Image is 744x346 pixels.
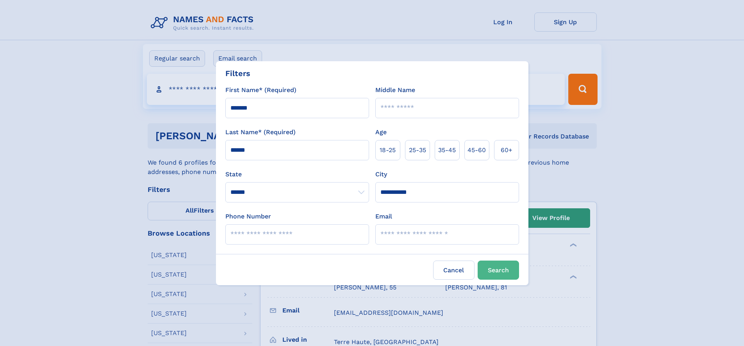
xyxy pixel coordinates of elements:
[375,128,387,137] label: Age
[375,212,392,221] label: Email
[225,85,296,95] label: First Name* (Required)
[409,145,426,155] span: 25‑35
[380,145,396,155] span: 18‑25
[375,85,415,95] label: Middle Name
[438,145,456,155] span: 35‑45
[225,67,250,79] div: Filters
[225,212,271,221] label: Phone Number
[501,145,512,155] span: 60+
[433,261,475,280] label: Cancel
[225,128,296,137] label: Last Name* (Required)
[375,170,387,179] label: City
[225,170,369,179] label: State
[478,261,519,280] button: Search
[467,145,486,155] span: 45‑60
